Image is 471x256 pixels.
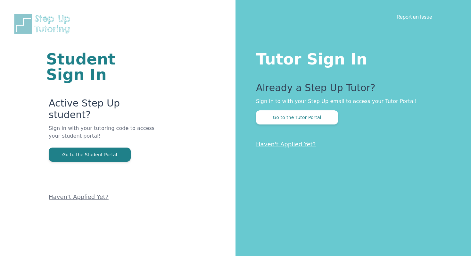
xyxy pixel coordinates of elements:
[256,114,338,120] a: Go to the Tutor Portal
[13,13,74,35] img: Step Up Tutoring horizontal logo
[256,82,445,98] p: Already a Step Up Tutor?
[256,49,445,67] h1: Tutor Sign In
[397,13,432,20] a: Report an Issue
[49,148,131,162] button: Go to the Student Portal
[256,98,445,105] p: Sign in to with your Step Up email to access your Tutor Portal!
[49,124,159,148] p: Sign in with your tutoring code to access your student portal!
[49,98,159,124] p: Active Step Up student?
[256,141,316,148] a: Haven't Applied Yet?
[49,151,131,158] a: Go to the Student Portal
[256,110,338,124] button: Go to the Tutor Portal
[46,51,159,82] h1: Student Sign In
[49,193,109,200] a: Haven't Applied Yet?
